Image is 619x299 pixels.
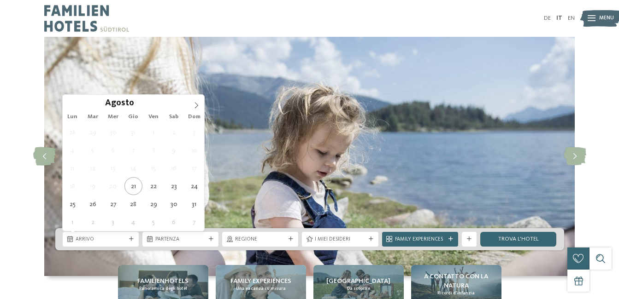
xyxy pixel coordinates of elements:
span: Agosto 16, 2025 [165,159,183,177]
span: Agosto 25, 2025 [64,195,82,213]
span: Luglio 28, 2025 [64,123,82,141]
span: Agosto 30, 2025 [165,195,183,213]
span: Settembre 7, 2025 [185,213,203,231]
a: EN [568,15,575,21]
span: Settembre 6, 2025 [165,213,183,231]
a: IT [556,15,562,21]
span: Agosto 1, 2025 [145,123,163,141]
span: Agosto 19, 2025 [84,177,102,195]
a: DE [544,15,551,21]
span: Agosto 21, 2025 [124,177,142,195]
span: Agosto 27, 2025 [104,195,122,213]
span: Agosto 28, 2025 [124,195,142,213]
span: Agosto 13, 2025 [104,159,122,177]
span: Regione [235,236,285,243]
span: Dom [184,114,204,120]
span: Agosto 11, 2025 [64,159,82,177]
span: Agosto 9, 2025 [165,141,183,159]
span: Agosto 2, 2025 [165,123,183,141]
span: Agosto 31, 2025 [185,195,203,213]
span: Da scoprire [347,286,370,292]
span: Agosto 14, 2025 [124,159,142,177]
span: Agosto 12, 2025 [84,159,102,177]
img: Cercate un hotel con piscina coperta per bambini in Alto Adige? [44,37,575,276]
span: A contatto con la natura [415,272,498,290]
span: Menu [599,15,614,22]
span: Agosto 26, 2025 [84,195,102,213]
span: Agosto 22, 2025 [145,177,163,195]
span: Family Experiences [395,236,445,243]
span: Agosto 6, 2025 [104,141,122,159]
span: Family experiences [230,276,291,286]
a: trova l’hotel [480,232,556,247]
span: Luglio 29, 2025 [84,123,102,141]
span: Gio [123,114,143,120]
span: Panoramica degli hotel [139,286,187,292]
span: Agosto 10, 2025 [185,141,203,159]
span: Agosto 15, 2025 [145,159,163,177]
span: Mar [83,114,103,120]
span: Ricordi d’infanzia [437,290,475,296]
input: Year [134,98,165,108]
span: Settembre 5, 2025 [145,213,163,231]
span: [GEOGRAPHIC_DATA] [326,276,390,286]
span: Una vacanza su misura [236,286,286,292]
span: Sab [164,114,184,120]
span: Luglio 30, 2025 [104,123,122,141]
span: Agosto 7, 2025 [124,141,142,159]
span: Agosto 24, 2025 [185,177,203,195]
span: Agosto 23, 2025 [165,177,183,195]
span: Agosto 4, 2025 [64,141,82,159]
span: Ven [143,114,164,120]
span: Lun [63,114,83,120]
span: Settembre 1, 2025 [64,213,82,231]
span: Agosto 20, 2025 [104,177,122,195]
span: Agosto 8, 2025 [145,141,163,159]
span: Luglio 31, 2025 [124,123,142,141]
span: Settembre 3, 2025 [104,213,122,231]
span: Agosto 29, 2025 [145,195,163,213]
span: Agosto 5, 2025 [84,141,102,159]
span: I miei desideri [315,236,365,243]
span: Agosto [105,99,134,108]
span: Settembre 2, 2025 [84,213,102,231]
span: Agosto 18, 2025 [64,177,82,195]
span: Partenza [155,236,206,243]
span: Agosto 3, 2025 [185,123,203,141]
span: Agosto 17, 2025 [185,159,203,177]
span: Mer [103,114,123,120]
span: Arrivo [76,236,126,243]
span: Settembre 4, 2025 [124,213,142,231]
span: Familienhotels [137,276,189,286]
